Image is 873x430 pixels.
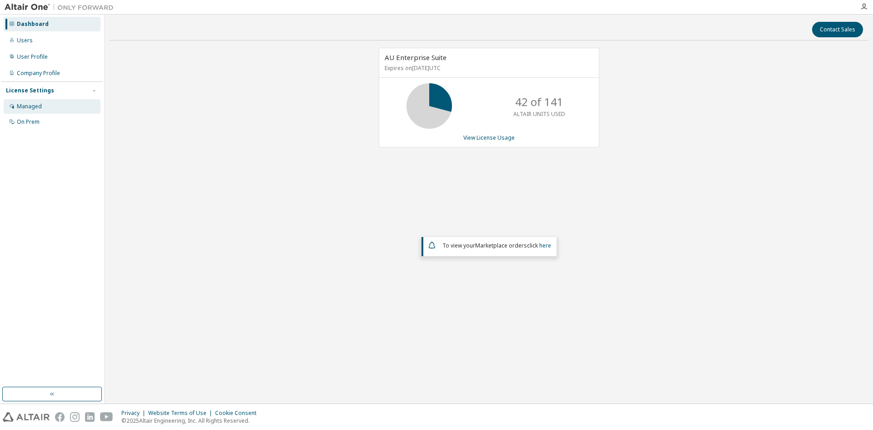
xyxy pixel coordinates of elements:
div: Website Terms of Use [148,410,215,417]
div: On Prem [17,118,40,126]
div: Company Profile [17,70,60,77]
img: instagram.svg [70,412,80,422]
div: Cookie Consent [215,410,262,417]
div: User Profile [17,53,48,61]
img: linkedin.svg [85,412,95,422]
a: View License Usage [463,134,515,142]
img: facebook.svg [55,412,65,422]
p: © 2025 Altair Engineering, Inc. All Rights Reserved. [121,417,262,425]
div: Dashboard [17,20,49,28]
a: here [539,242,551,249]
button: Contact Sales [812,22,863,37]
em: Marketplace orders [475,242,527,249]
div: Users [17,37,33,44]
span: To view your click [442,242,551,249]
img: youtube.svg [100,412,113,422]
div: Privacy [121,410,148,417]
img: Altair One [5,3,118,12]
p: Expires on [DATE] UTC [385,64,591,72]
div: Managed [17,103,42,110]
div: License Settings [6,87,54,94]
p: 42 of 141 [515,94,563,110]
span: AU Enterprise Suite [385,53,447,62]
p: ALTAIR UNITS USED [513,110,565,118]
img: altair_logo.svg [3,412,50,422]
